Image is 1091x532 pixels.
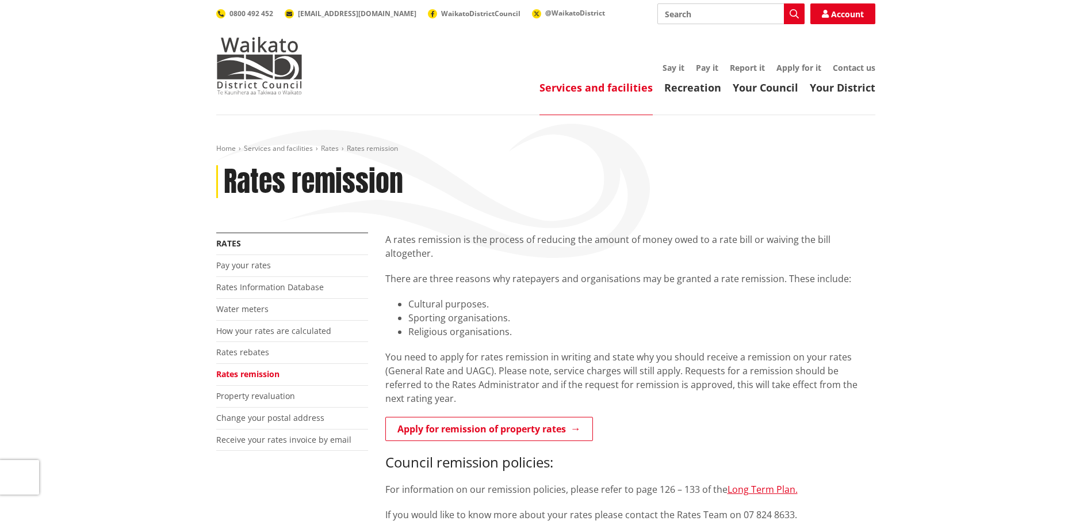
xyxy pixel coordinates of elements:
nav: breadcrumb [216,144,875,154]
a: Pay it [696,62,718,73]
span: WaikatoDistrictCouncil [441,9,520,18]
a: Say it [663,62,684,73]
a: How your rates are calculated [216,325,331,336]
img: Waikato District Council - Te Kaunihera aa Takiwaa o Waikato [216,37,303,94]
a: Your District [810,81,875,94]
a: Services and facilities [539,81,653,94]
li: Religious organisations. [408,325,875,339]
a: Contact us [833,62,875,73]
p: If you would like to know more about your rates please contact the Rates Team on 07 824 8633. [385,508,875,522]
a: Rates rebates [216,347,269,358]
a: Rates [321,143,339,153]
p: A rates remission is the process of reducing the amount of money owed to a rate bill or waiving t... [385,233,875,260]
a: Apply for remission of property rates [385,417,593,441]
a: Your Council [733,81,798,94]
h3: Council remission policies: [385,454,875,471]
a: WaikatoDistrictCouncil [428,9,520,18]
a: Water meters [216,303,269,314]
a: [EMAIL_ADDRESS][DOMAIN_NAME] [285,9,416,18]
input: Search input [657,3,805,24]
a: Long Term Plan. [728,483,798,496]
span: Rates remission [347,143,398,153]
a: Home [216,143,236,153]
a: Recreation [664,81,721,94]
a: Property revaluation [216,390,295,401]
a: Services and facilities [244,143,313,153]
span: [EMAIL_ADDRESS][DOMAIN_NAME] [298,9,416,18]
span: @WaikatoDistrict [545,8,605,18]
p: There are three reasons why ratepayers and organisations may be granted a rate remission. These i... [385,272,875,286]
li: Sporting organisations. [408,311,875,325]
li: Cultural purposes. [408,297,875,311]
p: For information on our remission policies, please refer to page 126 – 133 of the [385,482,875,496]
h1: Rates remission [224,165,403,199]
a: Report it [730,62,765,73]
a: Change your postal address [216,412,324,423]
a: Pay your rates [216,260,271,271]
a: Rates Information Database [216,282,324,292]
a: Receive your rates invoice by email [216,434,351,445]
p: You need to apply for rates remission in writing and state why you should receive a remission on ... [385,350,875,405]
a: Rates [216,238,241,249]
a: 0800 492 452 [216,9,273,18]
a: Rates remission [216,368,280,379]
a: Account [810,3,875,24]
span: 0800 492 452 [229,9,273,18]
a: Apply for it [776,62,821,73]
a: @WaikatoDistrict [532,8,605,18]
